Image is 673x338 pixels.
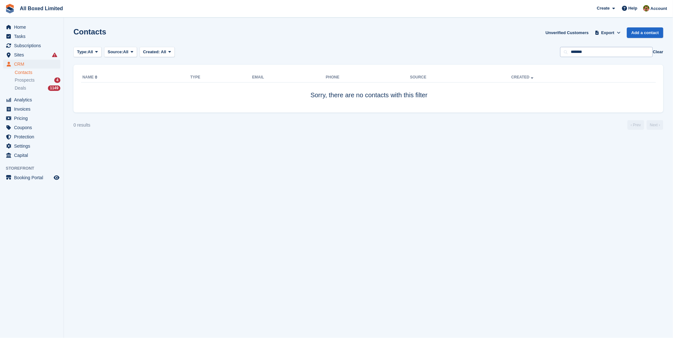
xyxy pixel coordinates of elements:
[15,77,34,83] span: Prospects
[3,23,60,32] a: menu
[53,174,60,181] a: Preview store
[651,5,667,12] span: Account
[628,120,644,130] a: Previous
[77,49,88,55] span: Type:
[3,151,60,160] a: menu
[14,23,52,32] span: Home
[6,165,64,172] span: Storefront
[629,5,638,11] span: Help
[14,41,52,50] span: Subscriptions
[3,50,60,59] a: menu
[15,77,60,84] a: Prospects 4
[410,72,511,83] th: Source
[108,49,123,55] span: Source:
[73,122,90,129] div: 0 results
[511,75,535,79] a: Created
[15,85,26,91] span: Deals
[48,85,60,91] div: 1149
[73,47,102,57] button: Type: All
[190,72,252,83] th: Type
[252,72,326,83] th: Email
[3,105,60,114] a: menu
[3,32,60,41] a: menu
[143,49,160,54] span: Created:
[14,132,52,141] span: Protection
[14,60,52,69] span: CRM
[3,142,60,151] a: menu
[3,123,60,132] a: menu
[3,41,60,50] a: menu
[594,27,622,38] button: Export
[52,52,57,57] i: Smart entry sync failures have occurred
[310,92,427,99] span: Sorry, there are no contacts with this filter
[54,77,60,83] div: 4
[627,27,663,38] a: Add a contact
[5,4,15,13] img: stora-icon-8386f47178a22dfd0bd8f6a31ec36ba5ce8667c1dd55bd0f319d3a0aa187defe.svg
[14,151,52,160] span: Capital
[3,173,60,182] a: menu
[140,47,175,57] button: Created: All
[14,123,52,132] span: Coupons
[82,75,99,79] a: Name
[14,32,52,41] span: Tasks
[161,49,166,54] span: All
[3,60,60,69] a: menu
[15,70,60,76] a: Contacts
[3,132,60,141] a: menu
[73,27,106,36] h1: Contacts
[14,95,52,104] span: Analytics
[601,30,615,36] span: Export
[17,3,65,14] a: All Boxed Limited
[15,85,60,92] a: Deals 1149
[597,5,610,11] span: Create
[643,5,650,11] img: Sharon Hawkins
[653,49,663,55] button: Clear
[3,114,60,123] a: menu
[543,27,591,38] a: Unverified Customers
[88,49,93,55] span: All
[3,95,60,104] a: menu
[14,173,52,182] span: Booking Portal
[104,47,137,57] button: Source: All
[14,50,52,59] span: Sites
[626,120,665,130] nav: Page
[14,105,52,114] span: Invoices
[123,49,129,55] span: All
[14,142,52,151] span: Settings
[647,120,663,130] a: Next
[14,114,52,123] span: Pricing
[326,72,410,83] th: Phone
